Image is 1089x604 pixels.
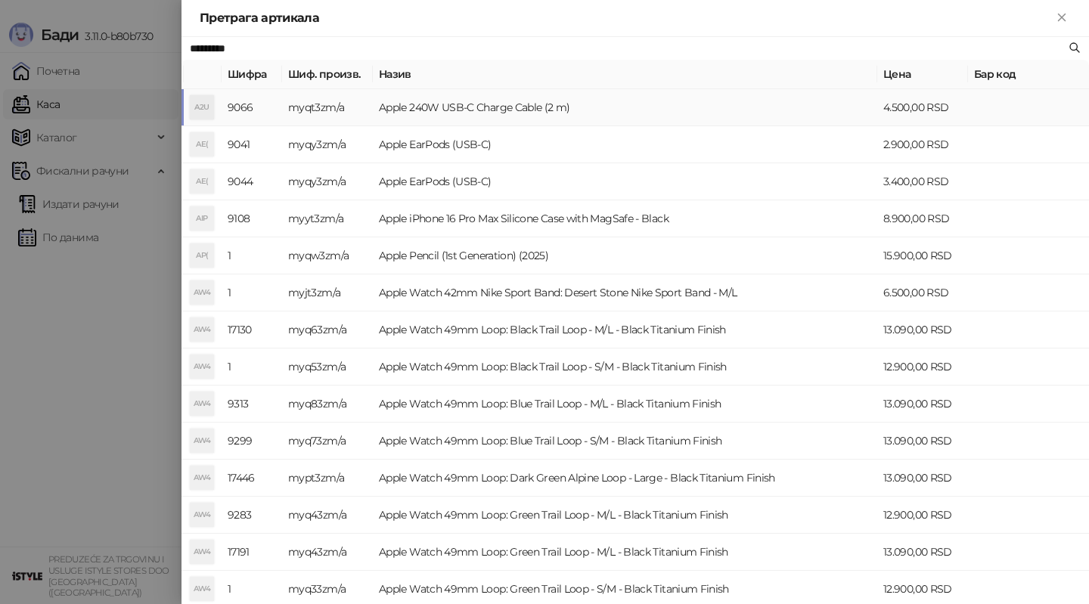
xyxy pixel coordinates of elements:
th: Бар код [968,60,1089,89]
td: Apple 240W USB-C Charge Cable (2 m) [373,89,877,126]
td: 13.090,00 RSD [877,311,968,348]
td: Apple Watch 49mm Loop: Green Trail Loop - M/L - Black Titanium Finish [373,497,877,534]
td: 13.090,00 RSD [877,534,968,571]
td: 13.090,00 RSD [877,386,968,423]
td: 13.090,00 RSD [877,460,968,497]
td: 9313 [222,386,282,423]
div: AE( [190,169,214,194]
div: Претрага артикала [200,9,1053,27]
td: 3.400,00 RSD [877,163,968,200]
td: 2.900,00 RSD [877,126,968,163]
td: 9066 [222,89,282,126]
td: myq53zm/a [282,348,373,386]
button: Close [1053,9,1071,27]
td: myqy3zm/a [282,126,373,163]
td: Apple iPhone 16 Pro Max Silicone Case with MagSafe - Black [373,200,877,237]
div: AIP [190,206,214,231]
th: Шифра [222,60,282,89]
div: AW4 [190,355,214,379]
div: AW4 [190,577,214,601]
td: Apple Pencil (1st Generation) (2025) [373,237,877,274]
div: AP( [190,243,214,268]
td: 17191 [222,534,282,571]
td: myqt3zm/a [282,89,373,126]
div: AW4 [190,280,214,305]
td: Apple Watch 49mm Loop: Dark Green Alpine Loop - Large - Black Titanium Finish [373,460,877,497]
td: Apple Watch 49mm Loop: Black Trail Loop - S/M - Black Titanium Finish [373,348,877,386]
td: 1 [222,274,282,311]
td: 12.900,00 RSD [877,497,968,534]
td: myq73zm/a [282,423,373,460]
td: 1 [222,237,282,274]
td: myq43zm/a [282,497,373,534]
td: 15.900,00 RSD [877,237,968,274]
div: AE( [190,132,214,156]
td: Apple EarPods (USB-C) [373,126,877,163]
td: 9041 [222,126,282,163]
td: 8.900,00 RSD [877,200,968,237]
td: 17130 [222,311,282,348]
td: mypt3zm/a [282,460,373,497]
td: 17446 [222,460,282,497]
td: myq63zm/a [282,311,373,348]
td: myjt3zm/a [282,274,373,311]
td: 9283 [222,497,282,534]
td: Apple Watch 49mm Loop: Black Trail Loop - M/L - Black Titanium Finish [373,311,877,348]
td: Apple Watch 49mm Loop: Blue Trail Loop - S/M - Black Titanium Finish [373,423,877,460]
div: AW4 [190,540,214,564]
th: Назив [373,60,877,89]
td: myqy3zm/a [282,163,373,200]
td: 6.500,00 RSD [877,274,968,311]
td: Apple Watch 49mm Loop: Green Trail Loop - M/L - Black Titanium Finish [373,534,877,571]
div: AW4 [190,503,214,527]
div: AW4 [190,429,214,453]
td: Apple Watch 49mm Loop: Blue Trail Loop - M/L - Black Titanium Finish [373,386,877,423]
div: AW4 [190,317,214,342]
td: myqw3zm/a [282,237,373,274]
div: AW4 [190,392,214,416]
td: 9299 [222,423,282,460]
td: 12.900,00 RSD [877,348,968,386]
td: Apple Watch 42mm Nike Sport Band: Desert Stone Nike Sport Band - M/L [373,274,877,311]
td: myyt3zm/a [282,200,373,237]
td: 1 [222,348,282,386]
td: 4.500,00 RSD [877,89,968,126]
td: myq83zm/a [282,386,373,423]
td: 9044 [222,163,282,200]
td: Apple EarPods (USB-C) [373,163,877,200]
td: myq43zm/a [282,534,373,571]
td: 13.090,00 RSD [877,423,968,460]
div: AW4 [190,466,214,490]
th: Шиф. произв. [282,60,373,89]
div: A2U [190,95,214,119]
th: Цена [877,60,968,89]
td: 9108 [222,200,282,237]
